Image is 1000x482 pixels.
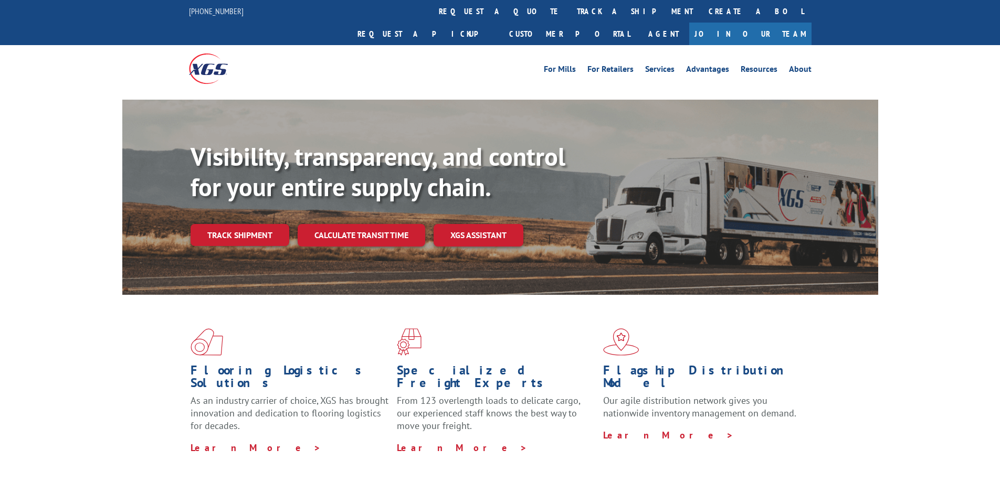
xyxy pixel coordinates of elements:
h1: Specialized Freight Experts [397,364,595,394]
span: As an industry carrier of choice, XGS has brought innovation and dedication to flooring logistics... [191,394,388,432]
b: Visibility, transparency, and control for your entire supply chain. [191,140,565,203]
a: About [789,65,812,77]
a: Track shipment [191,224,289,246]
span: Our agile distribution network gives you nationwide inventory management on demand. [603,394,796,419]
a: XGS ASSISTANT [434,224,523,247]
a: Request a pickup [350,23,501,45]
a: Learn More > [397,442,528,454]
p: From 123 overlength loads to delicate cargo, our experienced staff knows the best way to move you... [397,394,595,441]
a: For Mills [544,65,576,77]
img: xgs-icon-flagship-distribution-model-red [603,328,639,356]
a: Agent [638,23,689,45]
h1: Flooring Logistics Solutions [191,364,389,394]
a: [PHONE_NUMBER] [189,6,244,16]
a: Learn More > [191,442,321,454]
a: Services [645,65,675,77]
h1: Flagship Distribution Model [603,364,802,394]
a: Advantages [686,65,729,77]
a: Calculate transit time [298,224,425,247]
a: Resources [741,65,777,77]
a: Join Our Team [689,23,812,45]
a: Customer Portal [501,23,638,45]
a: For Retailers [587,65,634,77]
a: Learn More > [603,429,734,441]
img: xgs-icon-focused-on-flooring-red [397,328,422,356]
img: xgs-icon-total-supply-chain-intelligence-red [191,328,223,356]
